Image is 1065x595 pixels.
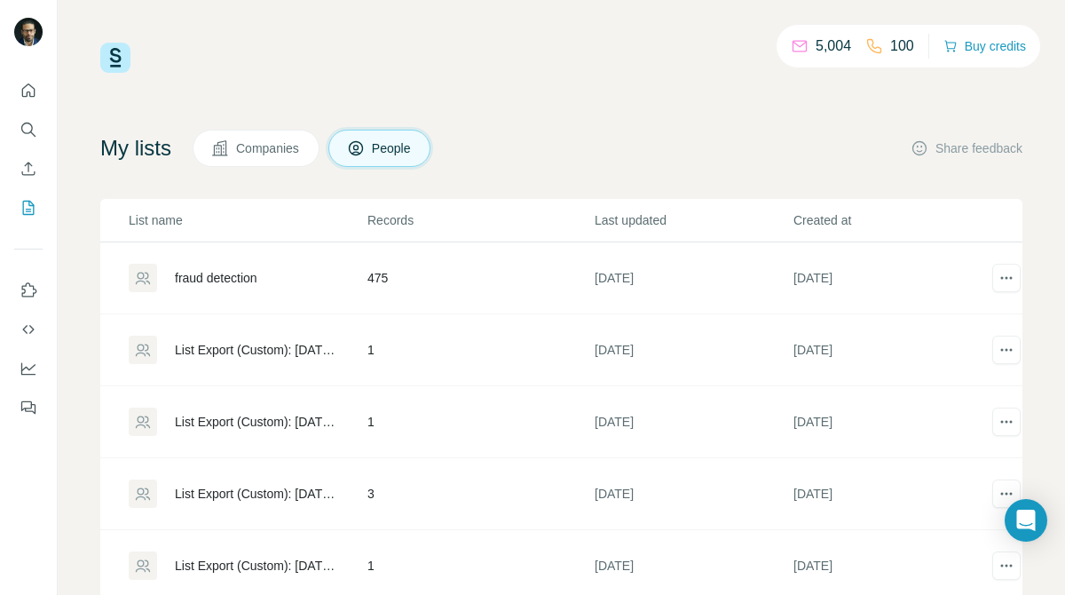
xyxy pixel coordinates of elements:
td: [DATE] [594,314,793,386]
button: Feedback [14,392,43,424]
button: actions [992,336,1021,364]
div: List Export (Custom): [DATE] 18:38 [175,557,337,575]
td: 475 [367,242,594,314]
button: Enrich CSV [14,153,43,185]
button: actions [992,480,1021,508]
span: Companies [236,139,301,157]
button: actions [992,551,1021,580]
button: My lists [14,192,43,224]
span: People [372,139,413,157]
td: [DATE] [793,314,991,386]
button: Dashboard [14,353,43,385]
p: Last updated [595,211,792,229]
td: [DATE] [793,386,991,458]
p: List name [129,211,366,229]
button: Buy credits [943,34,1026,59]
button: Search [14,114,43,146]
div: Open Intercom Messenger [1005,499,1047,542]
td: [DATE] [594,386,793,458]
div: fraud detection [175,269,257,287]
button: Use Surfe on LinkedIn [14,274,43,306]
td: [DATE] [793,242,991,314]
img: Surfe Logo [100,43,130,73]
td: [DATE] [594,242,793,314]
div: List Export (Custom): [DATE] 18:41 [175,413,337,431]
button: actions [992,264,1021,292]
button: actions [992,408,1021,436]
td: [DATE] [594,458,793,530]
td: 3 [367,458,594,530]
button: Use Surfe API [14,313,43,345]
p: 100 [890,36,914,57]
p: 5,004 [816,36,851,57]
img: Avatar [14,18,43,46]
td: 1 [367,314,594,386]
div: List Export (Custom): [DATE] 18:41 [175,341,337,359]
div: List Export (Custom): [DATE] 18:40 [175,485,337,503]
p: Created at [793,211,990,229]
td: [DATE] [793,458,991,530]
button: Share feedback [911,139,1022,157]
button: Quick start [14,75,43,107]
h4: My lists [100,134,171,163]
p: Records [367,211,593,229]
td: 1 [367,386,594,458]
